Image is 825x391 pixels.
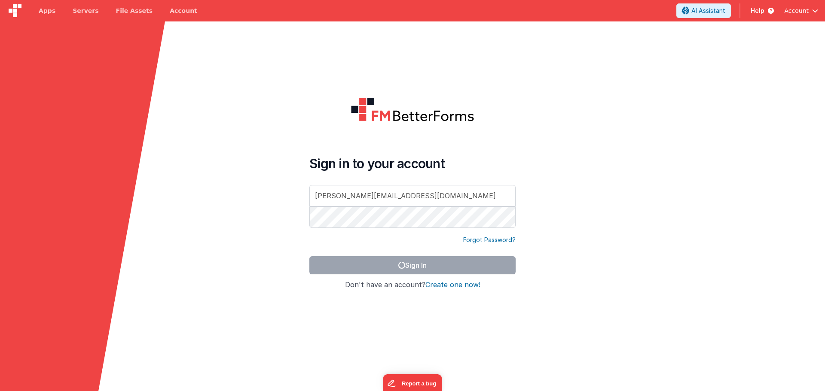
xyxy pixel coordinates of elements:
[676,3,731,18] button: AI Assistant
[691,6,725,15] span: AI Assistant
[39,6,55,15] span: Apps
[309,156,516,171] h4: Sign in to your account
[425,281,480,289] button: Create one now!
[784,6,809,15] span: Account
[73,6,98,15] span: Servers
[309,185,516,206] input: Email Address
[463,236,516,244] a: Forgot Password?
[309,281,516,289] h4: Don't have an account?
[116,6,153,15] span: File Assets
[751,6,764,15] span: Help
[784,6,818,15] button: Account
[309,256,516,274] button: Sign In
